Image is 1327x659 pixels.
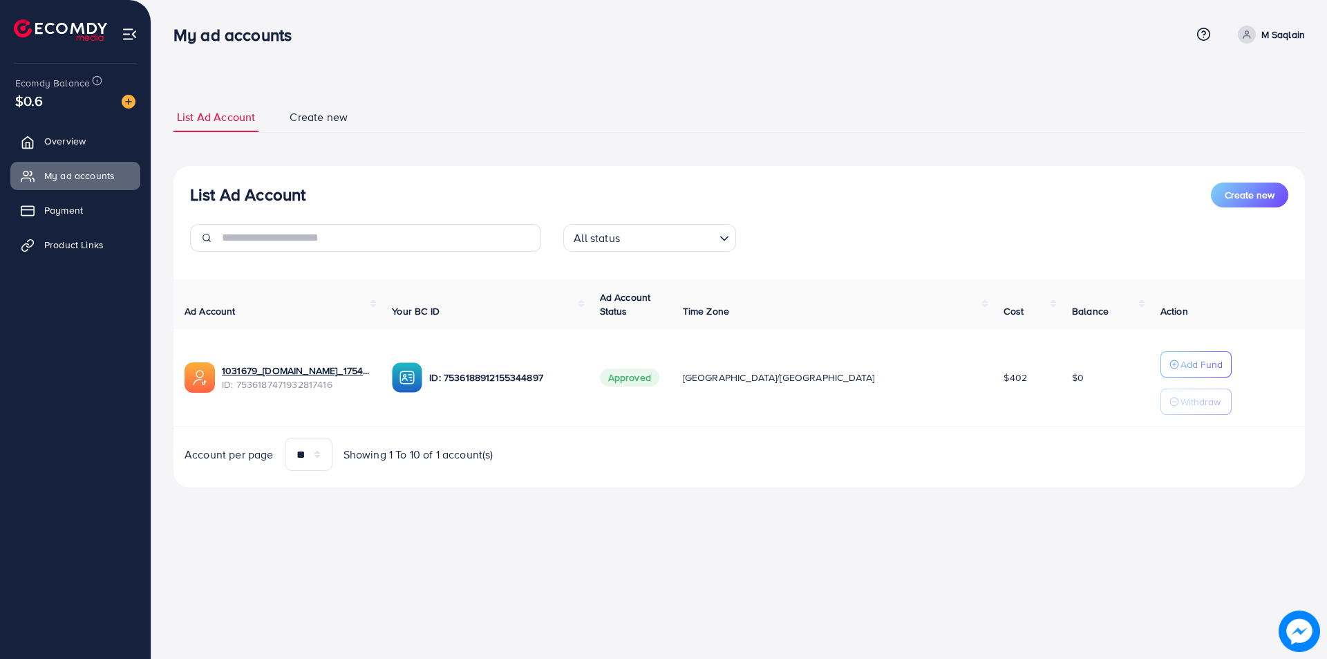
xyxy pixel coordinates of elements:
img: image [1279,611,1320,652]
span: $402 [1004,371,1027,384]
span: Ecomdy Balance [15,76,90,90]
span: $0.6 [15,91,44,111]
img: ic-ads-acc.e4c84228.svg [185,362,215,393]
a: M Saqlain [1232,26,1305,44]
span: [GEOGRAPHIC_DATA]/[GEOGRAPHIC_DATA] [683,371,875,384]
span: My ad accounts [44,169,115,183]
button: Withdraw [1160,389,1232,415]
span: Showing 1 To 10 of 1 account(s) [343,447,493,463]
span: Balance [1072,304,1109,318]
button: Create new [1211,183,1288,207]
p: Withdraw [1180,393,1221,410]
h3: List Ad Account [190,185,305,205]
p: ID: 7536188912155344897 [429,369,577,386]
button: Add Fund [1160,351,1232,378]
span: Your BC ID [392,304,440,318]
span: Cost [1004,304,1024,318]
input: Search for option [624,225,714,248]
span: Overview [44,134,86,148]
a: Overview [10,127,140,155]
span: List Ad Account [177,109,255,125]
span: Product Links [44,238,104,252]
a: Product Links [10,231,140,259]
span: Time Zone [683,304,729,318]
span: Ad Account Status [600,290,651,318]
h3: My ad accounts [173,25,303,45]
div: <span class='underline'>1031679_Hirajj.store_1754655779887</span></br>7536187471932817416 [222,364,370,392]
div: Search for option [563,224,736,252]
span: $0 [1072,371,1084,384]
a: 1031679_[DOMAIN_NAME]_1754655779887 [222,364,370,378]
span: Payment [44,203,83,217]
span: Approved [600,369,659,387]
span: Create new [1225,188,1274,202]
span: Create new [290,109,348,125]
span: Ad Account [185,304,236,318]
span: ID: 7536187471932817416 [222,378,370,391]
span: All status [571,228,623,248]
a: My ad accounts [10,162,140,189]
img: image [122,95,135,109]
span: Account per page [185,447,274,463]
span: Action [1160,304,1188,318]
img: menu [122,26,138,42]
a: Payment [10,196,140,224]
p: Add Fund [1180,356,1223,373]
img: logo [14,19,107,41]
p: M Saqlain [1261,26,1305,43]
img: ic-ba-acc.ded83a64.svg [392,362,422,393]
